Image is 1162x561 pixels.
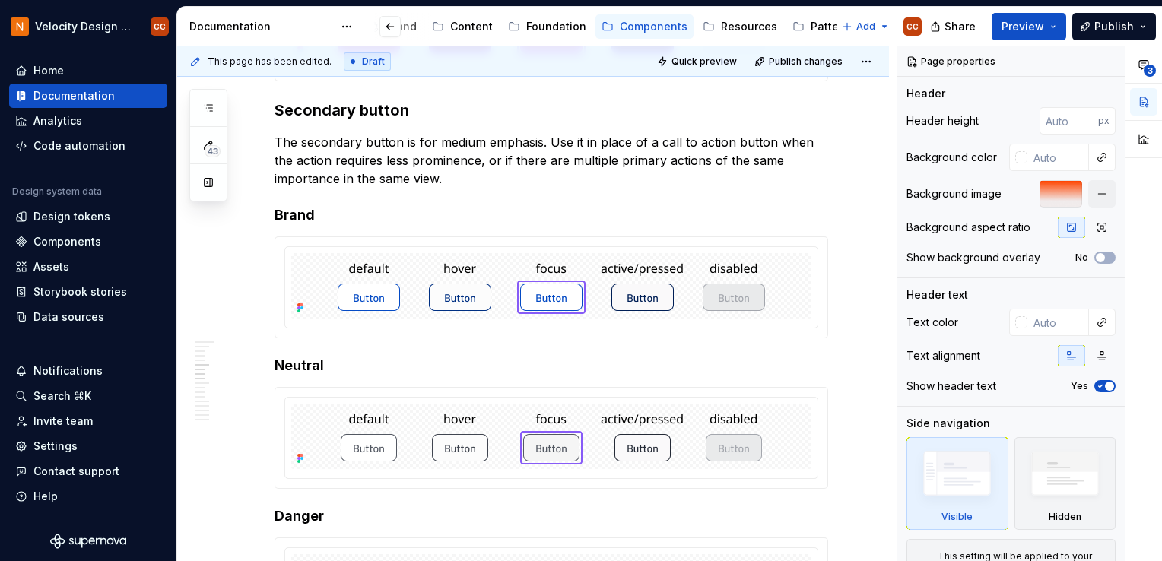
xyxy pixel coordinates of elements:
[526,19,586,34] div: Foundation
[922,13,986,40] button: Share
[906,150,997,165] div: Background color
[906,113,979,128] div: Header height
[906,250,1040,265] div: Show background overlay
[33,464,119,479] div: Contact support
[1014,437,1116,530] div: Hidden
[620,19,687,34] div: Components
[992,13,1066,40] button: Preview
[12,185,102,198] div: Design system data
[652,51,744,72] button: Quick preview
[595,14,694,39] a: Components
[1094,19,1134,34] span: Publish
[906,416,990,431] div: Side navigation
[9,459,167,483] button: Contact support
[906,437,1008,530] div: Visible
[1075,252,1088,264] label: No
[33,363,103,379] div: Notifications
[208,55,332,68] span: This page has been edited.
[1049,511,1081,523] div: Hidden
[88,11,546,42] div: Page tree
[906,379,996,394] div: Show header text
[33,113,82,128] div: Analytics
[1072,13,1156,40] button: Publish
[1002,19,1044,34] span: Preview
[1144,65,1156,77] span: 3
[426,14,499,39] a: Content
[9,484,167,509] button: Help
[9,280,167,304] a: Storybook stories
[11,17,29,36] img: bb28370b-b938-4458-ba0e-c5bddf6d21d4.png
[1027,309,1089,336] input: Auto
[275,100,828,121] h3: Secondary button
[9,109,167,133] a: Analytics
[856,21,875,33] span: Add
[906,315,958,330] div: Text color
[697,14,783,39] a: Resources
[9,255,167,279] a: Assets
[502,14,592,39] a: Foundation
[33,259,69,274] div: Assets
[1071,380,1088,392] label: Yes
[906,220,1030,235] div: Background aspect ratio
[786,14,862,39] a: Patterns
[941,511,973,523] div: Visible
[9,204,167,229] a: Design tokens
[33,138,125,154] div: Code automation
[33,234,101,249] div: Components
[906,186,1002,201] div: Background image
[33,414,93,429] div: Invite team
[205,145,221,157] span: 43
[906,86,945,101] div: Header
[769,55,843,68] span: Publish changes
[9,59,167,83] a: Home
[33,63,64,78] div: Home
[275,507,828,525] h4: Danger
[9,305,167,329] a: Data sources
[945,19,976,34] span: Share
[9,359,167,383] button: Notifications
[33,209,110,224] div: Design tokens
[906,21,919,33] div: CC
[33,88,115,103] div: Documentation
[275,357,828,375] h4: Neutral
[189,19,333,34] div: Documentation
[906,287,968,303] div: Header text
[671,55,737,68] span: Quick preview
[33,309,104,325] div: Data sources
[35,19,132,34] div: Velocity Design System by NAVEX
[811,19,856,34] div: Patterns
[1027,144,1089,171] input: Auto
[50,534,126,549] svg: Supernova Logo
[9,230,167,254] a: Components
[450,19,493,34] div: Content
[33,284,127,300] div: Storybook stories
[362,55,385,68] span: Draft
[1040,107,1098,135] input: Auto
[750,51,849,72] button: Publish changes
[275,133,828,188] p: The secondary button is for medium emphasis. Use it in place of a call to action button when the ...
[837,16,894,37] button: Add
[33,489,58,504] div: Help
[1098,115,1110,127] p: px
[9,134,167,158] a: Code automation
[9,84,167,108] a: Documentation
[9,384,167,408] button: Search ⌘K
[33,439,78,454] div: Settings
[275,206,828,224] h4: Brand
[33,388,91,404] div: Search ⌘K
[154,21,166,33] div: CC
[721,19,777,34] div: Resources
[906,348,980,363] div: Text alignment
[9,434,167,458] a: Settings
[3,10,173,43] button: Velocity Design System by NAVEXCC
[9,409,167,433] a: Invite team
